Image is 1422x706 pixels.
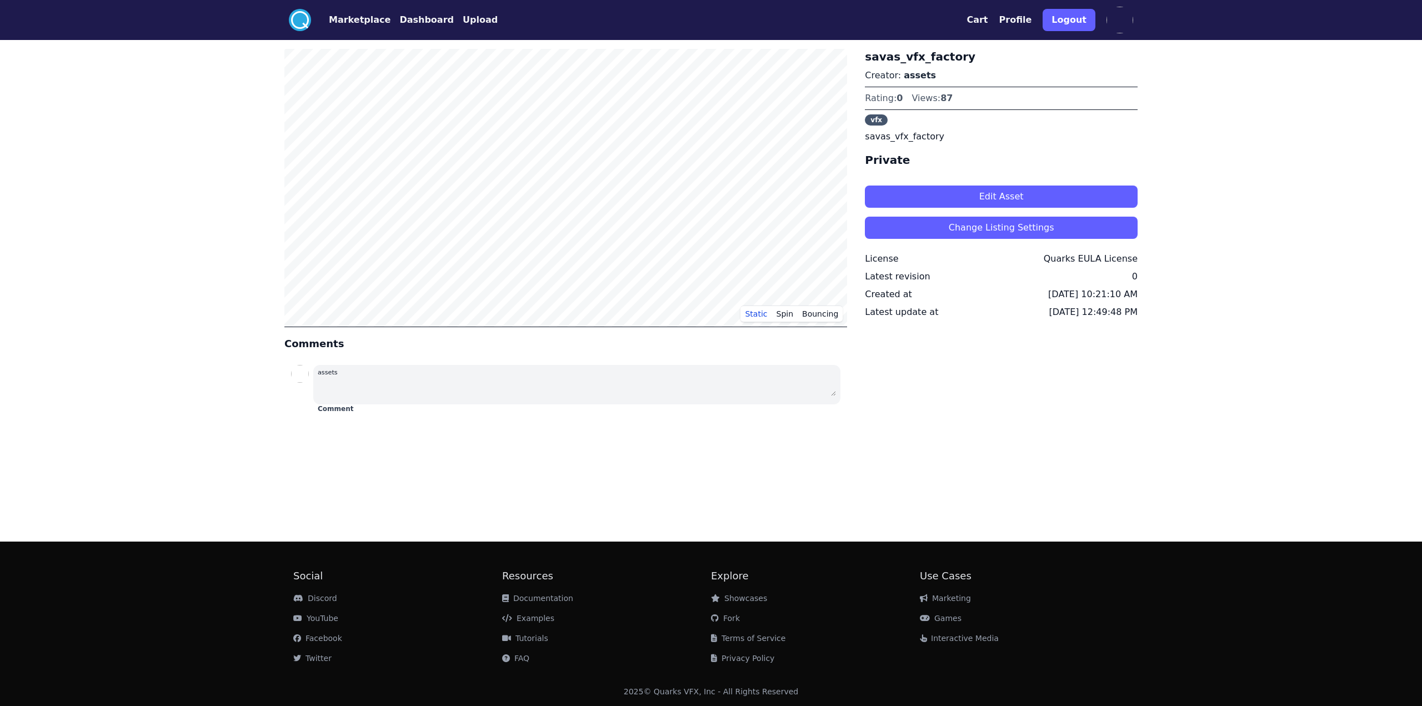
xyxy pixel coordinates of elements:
img: profile [291,365,309,383]
a: Upload [454,13,498,27]
a: Documentation [502,594,573,603]
h2: Resources [502,568,711,584]
div: 2025 © Quarks VFX, Inc - All Rights Reserved [624,686,799,697]
a: Discord [293,594,337,603]
a: Tutorials [502,634,548,643]
a: FAQ [502,654,529,663]
a: assets [904,70,936,81]
button: Profile [999,13,1032,27]
h2: Use Cases [920,568,1129,584]
a: Edit Asset [865,177,1138,208]
p: Creator: [865,69,1138,82]
a: Interactive Media [920,634,999,643]
button: Edit Asset [865,186,1138,208]
button: Bouncing [798,306,843,322]
button: Marketplace [329,13,390,27]
button: Logout [1043,9,1095,31]
div: Latest revision [865,270,930,283]
a: Twitter [293,654,332,663]
button: Dashboard [399,13,454,27]
a: Facebook [293,634,342,643]
a: Marketplace [311,13,390,27]
h2: Social [293,568,502,584]
div: 0 [1132,270,1138,283]
button: Static [740,306,772,322]
div: Views: [912,92,953,105]
div: License [865,252,898,266]
div: [DATE] 10:21:10 AM [1048,288,1138,301]
a: Examples [502,614,554,623]
a: Fork [711,614,740,623]
a: YouTube [293,614,338,623]
h3: savas_vfx_factory [865,49,1138,64]
h2: Explore [711,568,920,584]
button: Change Listing Settings [865,217,1138,239]
h4: Private [865,152,1138,168]
a: Dashboard [390,13,454,27]
div: Rating: [865,92,903,105]
small: assets [318,369,338,376]
div: [DATE] 12:49:48 PM [1049,306,1138,319]
img: profile [1106,7,1133,33]
a: Privacy Policy [711,654,774,663]
button: Comment [318,404,353,413]
span: 0 [897,93,903,103]
div: Latest update at [865,306,938,319]
span: 87 [940,93,953,103]
a: Showcases [711,594,767,603]
h4: Comments [284,336,847,352]
button: Spin [772,306,798,322]
a: Logout [1043,4,1095,36]
span: vfx [865,114,888,126]
div: Quarks EULA License [1044,252,1138,266]
div: Created at [865,288,912,301]
a: Terms of Service [711,634,785,643]
p: savas_vfx_factory [865,130,1138,143]
a: Marketing [920,594,971,603]
button: Cart [967,13,988,27]
button: Upload [463,13,498,27]
a: Games [920,614,962,623]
